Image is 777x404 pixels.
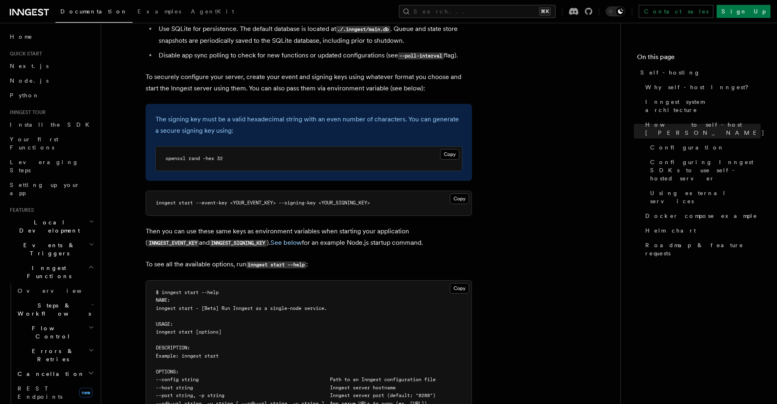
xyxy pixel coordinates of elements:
span: new [79,388,93,397]
span: REST Endpoints [18,385,62,400]
span: Features [7,207,34,213]
span: AgentKit [191,8,234,15]
span: Inngest Functions [7,264,88,280]
span: Next.js [10,63,49,69]
span: Overview [18,288,102,294]
span: Local Development [7,218,89,235]
a: Examples [133,2,186,22]
span: DESCRIPTION: [156,345,190,351]
li: Disable app sync polling to check for new functions or updated configurations (see flag). [156,50,472,61]
span: Home [10,33,33,41]
a: Your first Functions [7,132,96,155]
a: Roadmap & feature requests [642,238,761,261]
h4: On this page [637,52,761,65]
a: Configuring Inngest SDKs to use self-hosted server [647,155,761,186]
span: Example: inngest start [156,353,219,359]
span: --host string Inngest server hostname [156,385,396,391]
a: Self-hosting [637,65,761,80]
kbd: ⌘K [539,7,551,15]
span: Python [10,92,40,99]
span: NAME: [156,297,170,303]
span: Leveraging Steps [10,159,79,173]
p: The signing key must be a valid hexadecimal string with an even number of characters. You can gen... [155,114,462,136]
a: Leveraging Steps [7,155,96,178]
code: --poll-interval [398,53,444,59]
a: Python [7,88,96,103]
span: Your first Functions [10,136,58,151]
span: Self-hosting [640,68,700,77]
button: Errors & Retries [14,344,96,367]
a: Contact sales [639,5,713,18]
span: Configuration [650,143,724,151]
button: Copy [450,283,469,294]
button: Events & Triggers [7,238,96,261]
p: To securely configure your server, create your event and signing keys using whatever format you c... [146,71,472,94]
span: Node.js [10,77,49,84]
span: USAGE: [156,321,173,327]
code: ./.inngest/main.db [336,26,390,33]
a: How to self-host [PERSON_NAME] [642,117,761,140]
a: Home [7,29,96,44]
span: Events & Triggers [7,241,89,257]
span: Cancellation [14,370,85,378]
a: Helm chart [642,223,761,238]
span: Install the SDK [10,121,94,128]
li: Use SQLite for persistence. The default database is located at . Queue and state store snapshots ... [156,23,472,46]
a: Sign Up [717,5,770,18]
span: Setting up your app [10,182,80,196]
span: Steps & Workflows [14,301,91,318]
button: Toggle dark mode [606,7,625,16]
a: See below [270,239,302,246]
span: Flow Control [14,324,89,340]
a: Install the SDK [7,117,96,132]
span: Inngest system architecture [645,98,761,114]
button: Steps & Workflows [14,298,96,321]
button: Cancellation [14,367,96,381]
a: Documentation [55,2,133,23]
a: Node.js [7,73,96,88]
span: Helm chart [645,226,696,235]
a: Docker compose example [642,209,761,223]
code: inngest start --help [246,261,306,268]
span: --port string, -p string Inngest server port (default: "8288") [156,393,436,398]
code: INNGEST_EVENT_KEY [148,240,199,247]
button: Flow Control [14,321,96,344]
a: AgentKit [186,2,239,22]
span: Docker compose example [645,212,757,220]
a: Why self-host Inngest? [642,80,761,94]
button: Copy [450,193,469,204]
span: $ inngest start --help [156,290,219,295]
p: To see all the available options, run : [146,259,472,270]
button: Copy [440,149,459,160]
span: How to self-host [PERSON_NAME] [645,121,765,137]
button: Search...⌘K [399,5,556,18]
span: Roadmap & feature requests [645,241,761,257]
span: Errors & Retries [14,347,89,363]
p: Then you can use these same keys as environment variables when starting your application ( and ).... [146,226,472,249]
a: Setting up your app [7,178,96,200]
a: Using external services [647,186,761,209]
span: --config string Path to an Inngest configuration file [156,377,436,382]
button: Local Development [7,215,96,238]
span: Documentation [60,8,128,15]
span: Quick start [7,50,42,57]
span: inngest start - [Beta] Run Inngest as a single-node service. [156,305,327,311]
span: Why self-host Inngest? [645,83,754,91]
a: Inngest system architecture [642,94,761,117]
span: Inngest tour [7,109,46,116]
span: Configuring Inngest SDKs to use self-hosted server [650,158,761,182]
span: OPTIONS: [156,369,179,375]
code: INNGEST_SIGNING_KEY [210,240,267,247]
span: Examples [137,8,181,15]
span: Using external services [650,189,761,205]
a: Overview [14,283,96,298]
span: inngest start [options] [156,329,221,335]
a: REST Endpointsnew [14,381,96,404]
span: openssl rand -hex 32 [166,156,223,161]
button: Inngest Functions [7,261,96,283]
a: Next.js [7,59,96,73]
a: Configuration [647,140,761,155]
span: inngest start --event-key <YOUR_EVENT_KEY> --signing-key <YOUR_SIGNING_KEY> [156,200,370,206]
